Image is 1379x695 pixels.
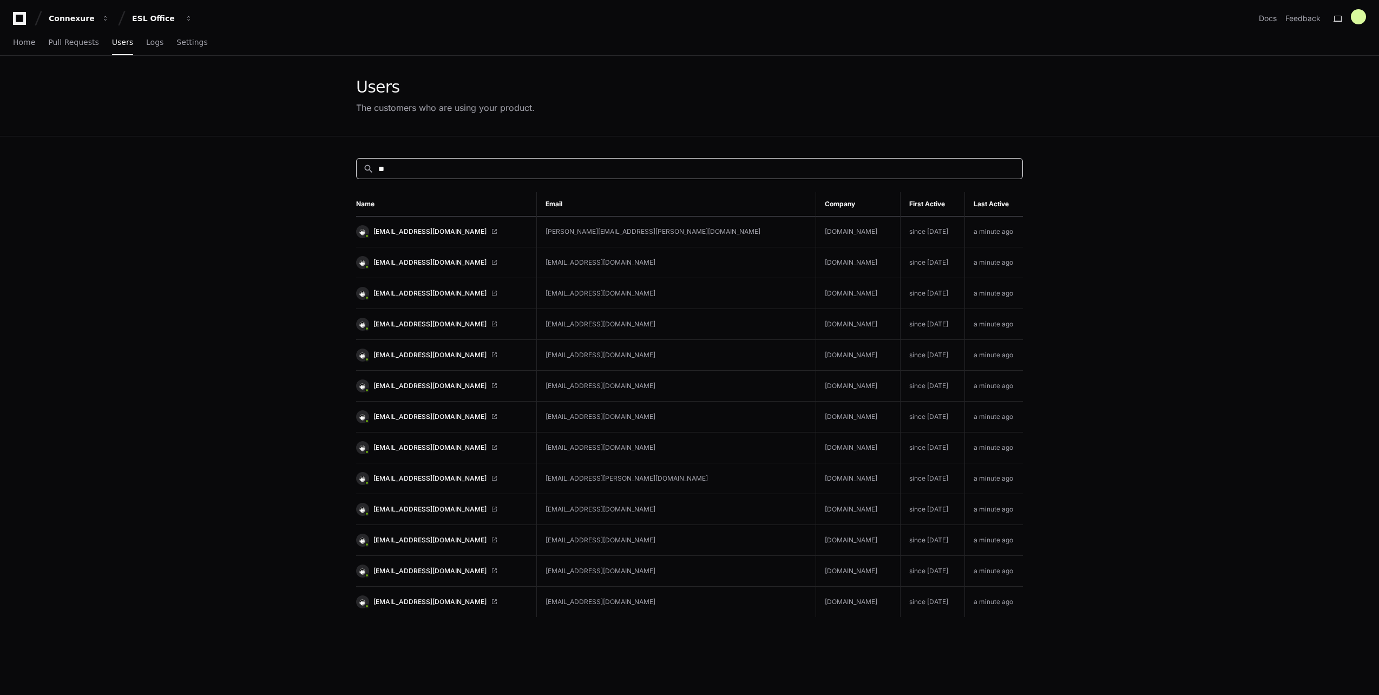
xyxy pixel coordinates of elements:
[901,556,965,587] td: since [DATE]
[536,525,816,556] td: [EMAIL_ADDRESS][DOMAIN_NAME]
[356,192,536,217] th: Name
[816,192,901,217] th: Company
[373,382,487,390] span: [EMAIL_ADDRESS][DOMAIN_NAME]
[536,247,816,278] td: [EMAIL_ADDRESS][DOMAIN_NAME]
[356,256,528,269] a: [EMAIL_ADDRESS][DOMAIN_NAME]
[357,411,367,422] img: 8.svg
[901,494,965,525] td: since [DATE]
[356,349,528,362] a: [EMAIL_ADDRESS][DOMAIN_NAME]
[901,432,965,463] td: since [DATE]
[901,371,965,402] td: since [DATE]
[536,556,816,587] td: [EMAIL_ADDRESS][DOMAIN_NAME]
[536,371,816,402] td: [EMAIL_ADDRESS][DOMAIN_NAME]
[356,534,528,547] a: [EMAIL_ADDRESS][DOMAIN_NAME]
[13,30,35,55] a: Home
[816,525,901,556] td: [DOMAIN_NAME]
[49,13,95,24] div: Connexure
[44,9,114,28] button: Connexure
[373,536,487,545] span: [EMAIL_ADDRESS][DOMAIN_NAME]
[128,9,197,28] button: ESL Office
[901,309,965,340] td: since [DATE]
[901,247,965,278] td: since [DATE]
[901,463,965,494] td: since [DATE]
[1259,13,1277,24] a: Docs
[356,225,528,238] a: [EMAIL_ADDRESS][DOMAIN_NAME]
[536,309,816,340] td: [EMAIL_ADDRESS][DOMAIN_NAME]
[901,525,965,556] td: since [DATE]
[816,340,901,371] td: [DOMAIN_NAME]
[176,39,207,45] span: Settings
[356,441,528,454] a: [EMAIL_ADDRESS][DOMAIN_NAME]
[146,30,163,55] a: Logs
[965,192,1023,217] th: Last Active
[816,494,901,525] td: [DOMAIN_NAME]
[357,226,367,237] img: 8.svg
[536,192,816,217] th: Email
[357,350,367,360] img: 8.svg
[965,494,1023,525] td: a minute ago
[176,30,207,55] a: Settings
[816,278,901,309] td: [DOMAIN_NAME]
[816,463,901,494] td: [DOMAIN_NAME]
[356,503,528,516] a: [EMAIL_ADDRESS][DOMAIN_NAME]
[901,217,965,247] td: since [DATE]
[357,257,367,267] img: 8.svg
[536,402,816,432] td: [EMAIL_ADDRESS][DOMAIN_NAME]
[965,432,1023,463] td: a minute ago
[357,596,367,607] img: 8.svg
[373,474,487,483] span: [EMAIL_ADDRESS][DOMAIN_NAME]
[901,340,965,371] td: since [DATE]
[356,472,528,485] a: [EMAIL_ADDRESS][DOMAIN_NAME]
[373,443,487,452] span: [EMAIL_ADDRESS][DOMAIN_NAME]
[356,318,528,331] a: [EMAIL_ADDRESS][DOMAIN_NAME]
[357,288,367,298] img: 8.svg
[356,410,528,423] a: [EMAIL_ADDRESS][DOMAIN_NAME]
[901,402,965,432] td: since [DATE]
[373,567,487,575] span: [EMAIL_ADDRESS][DOMAIN_NAME]
[536,432,816,463] td: [EMAIL_ADDRESS][DOMAIN_NAME]
[356,379,528,392] a: [EMAIL_ADDRESS][DOMAIN_NAME]
[965,402,1023,432] td: a minute ago
[965,525,1023,556] td: a minute ago
[965,587,1023,618] td: a minute ago
[373,227,487,236] span: [EMAIL_ADDRESS][DOMAIN_NAME]
[373,412,487,421] span: [EMAIL_ADDRESS][DOMAIN_NAME]
[373,351,487,359] span: [EMAIL_ADDRESS][DOMAIN_NAME]
[816,217,901,247] td: [DOMAIN_NAME]
[816,247,901,278] td: [DOMAIN_NAME]
[357,535,367,545] img: 8.svg
[357,566,367,576] img: 8.svg
[373,505,487,514] span: [EMAIL_ADDRESS][DOMAIN_NAME]
[965,217,1023,247] td: a minute ago
[536,494,816,525] td: [EMAIL_ADDRESS][DOMAIN_NAME]
[965,309,1023,340] td: a minute ago
[357,504,367,514] img: 8.svg
[373,258,487,267] span: [EMAIL_ADDRESS][DOMAIN_NAME]
[965,556,1023,587] td: a minute ago
[356,595,528,608] a: [EMAIL_ADDRESS][DOMAIN_NAME]
[373,320,487,329] span: [EMAIL_ADDRESS][DOMAIN_NAME]
[48,30,98,55] a: Pull Requests
[356,101,535,114] div: The customers who are using your product.
[901,587,965,618] td: since [DATE]
[357,381,367,391] img: 8.svg
[1285,13,1321,24] button: Feedback
[965,340,1023,371] td: a minute ago
[356,287,528,300] a: [EMAIL_ADDRESS][DOMAIN_NAME]
[356,565,528,578] a: [EMAIL_ADDRESS][DOMAIN_NAME]
[816,556,901,587] td: [DOMAIN_NAME]
[13,39,35,45] span: Home
[536,340,816,371] td: [EMAIL_ADDRESS][DOMAIN_NAME]
[901,278,965,309] td: since [DATE]
[373,598,487,606] span: [EMAIL_ADDRESS][DOMAIN_NAME]
[965,463,1023,494] td: a minute ago
[357,473,367,483] img: 8.svg
[816,587,901,618] td: [DOMAIN_NAME]
[901,192,965,217] th: First Active
[373,289,487,298] span: [EMAIL_ADDRESS][DOMAIN_NAME]
[112,30,133,55] a: Users
[132,13,179,24] div: ESL Office
[536,217,816,247] td: [PERSON_NAME][EMAIL_ADDRESS][PERSON_NAME][DOMAIN_NAME]
[536,463,816,494] td: [EMAIL_ADDRESS][PERSON_NAME][DOMAIN_NAME]
[965,371,1023,402] td: a minute ago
